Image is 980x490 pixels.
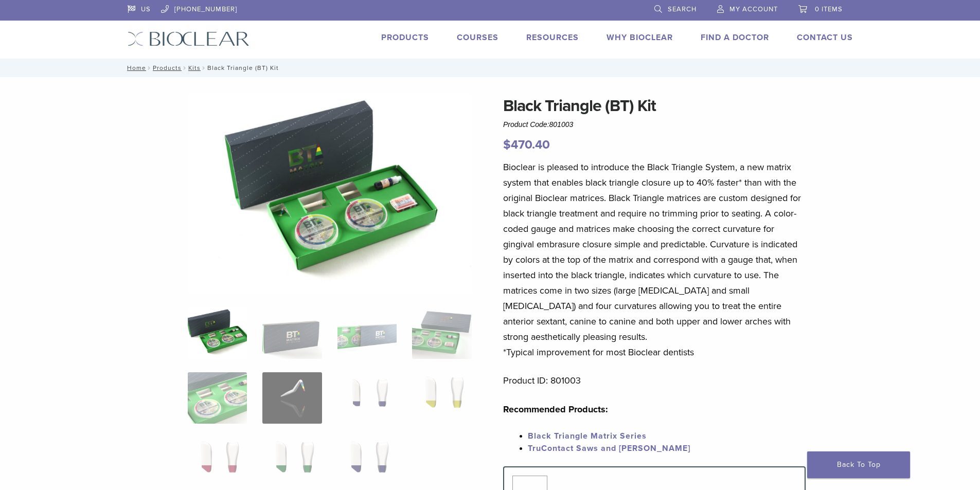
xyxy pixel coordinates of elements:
[381,32,429,43] a: Products
[528,431,647,441] a: Black Triangle Matrix Series
[503,373,806,388] p: Product ID: 801003
[262,437,322,488] img: Black Triangle (BT) Kit - Image 10
[337,307,397,359] img: Black Triangle (BT) Kit - Image 3
[201,65,207,70] span: /
[188,94,472,294] img: Intro Black Triangle Kit-6 - Copy
[146,65,153,70] span: /
[120,59,861,77] nav: Black Triangle (BT) Kit
[503,120,573,129] span: Product Code:
[607,32,673,43] a: Why Bioclear
[549,120,574,129] span: 801003
[815,5,843,13] span: 0 items
[668,5,697,13] span: Search
[503,404,608,415] strong: Recommended Products:
[412,372,471,424] img: Black Triangle (BT) Kit - Image 8
[528,443,690,453] a: TruContact Saws and [PERSON_NAME]
[701,32,769,43] a: Find A Doctor
[128,31,250,46] img: Bioclear
[188,307,247,359] img: Intro-Black-Triangle-Kit-6-Copy-e1548792917662-324x324.jpg
[188,64,201,71] a: Kits
[526,32,579,43] a: Resources
[503,137,511,152] span: $
[797,32,853,43] a: Contact Us
[503,137,550,152] bdi: 470.40
[153,64,182,71] a: Products
[412,307,471,359] img: Black Triangle (BT) Kit - Image 4
[188,437,247,488] img: Black Triangle (BT) Kit - Image 9
[807,451,910,478] a: Back To Top
[182,65,188,70] span: /
[124,64,146,71] a: Home
[188,372,247,424] img: Black Triangle (BT) Kit - Image 5
[337,437,397,488] img: Black Triangle (BT) Kit - Image 11
[262,372,322,424] img: Black Triangle (BT) Kit - Image 6
[262,307,322,359] img: Black Triangle (BT) Kit - Image 2
[457,32,498,43] a: Courses
[503,159,806,360] p: Bioclear is pleased to introduce the Black Triangle System, a new matrix system that enables blac...
[729,5,778,13] span: My Account
[337,372,397,424] img: Black Triangle (BT) Kit - Image 7
[503,94,806,118] h1: Black Triangle (BT) Kit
